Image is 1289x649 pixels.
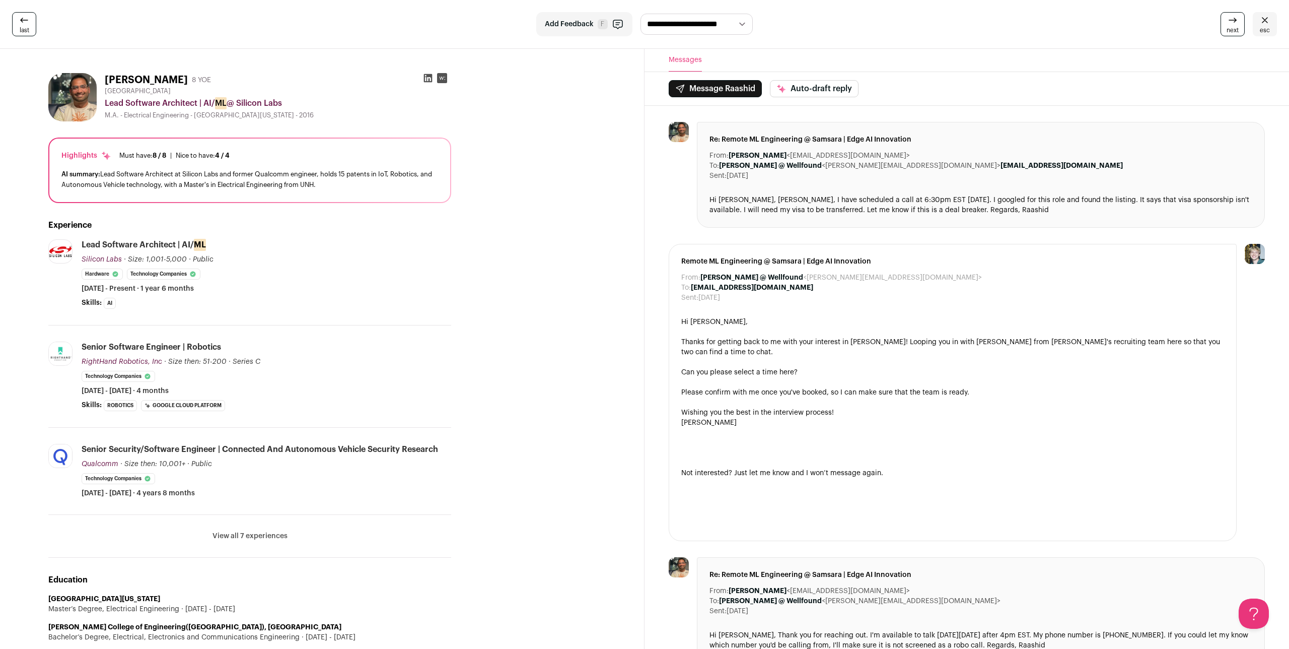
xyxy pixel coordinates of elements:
button: Add Feedback F [536,12,632,36]
img: 61919b41d858f92cbc6f287c87d86bfe2f0c5aa13b5c456c94de63e038d789bf.jpg [49,444,72,468]
div: Thanks for getting back to me with your interest in [PERSON_NAME]! Looping you in with [PERSON_NA... [681,337,1224,357]
span: Qualcomm [82,461,118,468]
dd: <[PERSON_NAME][EMAIL_ADDRESS][DOMAIN_NAME]> [719,596,1000,606]
span: · Size: 1,001-5,000 [124,256,187,263]
a: last [12,12,36,36]
mark: ML [215,97,227,109]
span: [DATE] - [DATE] · 4 months [82,386,169,396]
mark: ML [194,239,206,251]
span: F [598,19,608,29]
span: AI summary: [61,171,100,177]
div: Lead Software Architect | AI/ @ Silicon Labs [105,97,451,109]
div: M.A. - Electrical Engineering - [GEOGRAPHIC_DATA][US_STATE] - 2016 [105,111,451,119]
img: 6494470-medium_jpg [1245,244,1265,264]
span: · [187,459,189,469]
div: [PERSON_NAME] [681,418,1224,428]
button: Message Raashid [669,80,762,97]
ul: | [119,152,230,160]
dt: To: [681,283,691,293]
dt: To: [709,161,719,171]
button: Messages [669,49,702,72]
li: Technology Companies [127,269,200,280]
dd: [DATE] [698,293,720,303]
span: [DATE] - [DATE] · 4 years 8 months [82,488,195,498]
span: · Size then: 10,001+ [120,461,185,468]
dd: <[EMAIL_ADDRESS][DOMAIN_NAME]> [729,586,910,596]
dd: [DATE] [727,606,748,616]
span: Re: Remote ML Engineering @ Samsara | Edge AI Innovation [709,570,1252,580]
div: Must have: [119,152,166,160]
strong: [PERSON_NAME] College of Engineering([GEOGRAPHIC_DATA]), [GEOGRAPHIC_DATA] [48,624,341,631]
div: Lead Software Architect at Silicon Labs and former Qualcomm engineer, holds 15 patents in IoT, Ro... [61,169,438,190]
strong: [GEOGRAPHIC_DATA][US_STATE] [48,596,160,603]
dt: From: [681,273,700,283]
b: [PERSON_NAME] [729,588,786,595]
b: [EMAIL_ADDRESS][DOMAIN_NAME] [1000,162,1123,169]
dt: To: [709,596,719,606]
div: Lead Software Architect | AI/ [82,239,206,250]
dd: <[EMAIL_ADDRESS][DOMAIN_NAME]> [729,151,910,161]
li: Robotics [104,400,137,411]
li: AI [104,298,116,309]
b: [PERSON_NAME] @ Wellfound [719,162,822,169]
img: fbf2116ecfff4ad28aa9fdf7678ddf3ce8c0b85705d348f7f1acfeb4826e5097 [669,557,689,577]
span: esc [1260,26,1270,34]
div: Hi [PERSON_NAME], [681,317,1224,327]
a: next [1221,12,1245,36]
span: Series C [233,358,260,365]
b: [PERSON_NAME] @ Wellfound [700,274,803,281]
img: fbf2116ecfff4ad28aa9fdf7678ddf3ce8c0b85705d348f7f1acfeb4826e5097 [669,122,689,142]
span: 4 / 4 [215,152,230,159]
span: next [1227,26,1239,34]
iframe: Help Scout Beacon - Open [1239,599,1269,629]
b: [PERSON_NAME] @ Wellfound [719,598,822,605]
span: · [229,357,231,367]
dt: Sent: [709,606,727,616]
h2: Education [48,574,451,586]
div: 8 YOE [192,75,211,85]
span: Add Feedback [545,19,594,29]
div: Master’s Degree, Electrical Engineering [48,604,451,614]
button: View all 7 experiences [212,531,288,541]
dt: Sent: [709,171,727,181]
span: Re: Remote ML Engineering @ Samsara | Edge AI Innovation [709,135,1252,145]
div: Senior Security/Software Engineer | Connected and Autonomous Vehicle Security Research [82,444,438,455]
dd: <[PERSON_NAME][EMAIL_ADDRESS][DOMAIN_NAME]> [719,161,1123,171]
div: Not interested? Just let me know and I won’t message again. [681,468,1224,478]
span: · [189,254,191,265]
dd: [DATE] [727,171,748,181]
li: Google Cloud Platform [141,400,225,411]
img: fbf2116ecfff4ad28aa9fdf7678ddf3ce8c0b85705d348f7f1acfeb4826e5097 [48,73,97,121]
div: Please confirm with me once you've booked, so I can make sure that the team is ready. [681,387,1224,398]
div: Wishing you the best in the interview process! [681,408,1224,418]
div: Highlights [61,151,111,161]
a: Can you please select a time here? [681,369,798,376]
span: [DATE] - [DATE] [179,604,235,614]
div: Senior Software Engineer | Robotics [82,342,221,353]
h2: Experience [48,219,451,231]
span: [DATE] - [DATE] [300,632,355,642]
span: RightHand Robotics, Inc [82,358,162,365]
span: · Size then: 51-200 [164,358,227,365]
span: last [20,26,29,34]
button: Auto-draft reply [770,80,858,97]
span: 8 / 8 [153,152,166,159]
span: Skills: [82,400,102,410]
dt: Sent: [681,293,698,303]
div: Bachelor’s Degree, Electrical, Electronics and Communications Engineering [48,632,451,642]
span: Public [191,461,212,468]
span: Silicon Labs [82,256,122,263]
div: Hi [PERSON_NAME], [PERSON_NAME], I have scheduled a call at 6:30pm EST [DATE]. I googled for this... [709,195,1252,215]
dt: From: [709,586,729,596]
b: [EMAIL_ADDRESS][DOMAIN_NAME] [691,284,813,291]
h1: [PERSON_NAME] [105,73,188,87]
span: Remote ML Engineering @ Samsara | Edge AI Innovation [681,256,1224,267]
div: Nice to have: [176,152,230,160]
li: Technology Companies [82,371,155,382]
li: Technology Companies [82,473,155,484]
span: [DATE] - Present · 1 year 6 months [82,284,194,294]
li: Hardware [82,269,123,280]
span: Skills: [82,298,102,308]
span: Public [193,256,213,263]
a: esc [1253,12,1277,36]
